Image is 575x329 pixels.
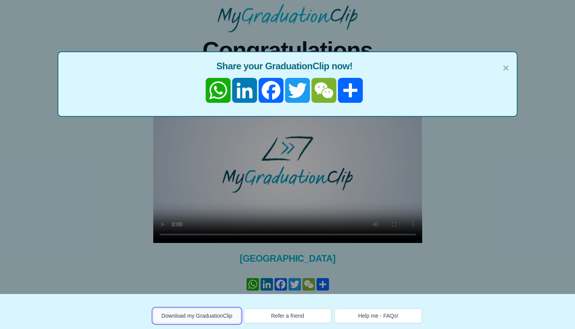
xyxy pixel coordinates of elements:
[205,78,231,103] a: WhatsApp
[66,60,509,72] span: Share your GraduationClip now!
[231,78,258,103] a: LinkedIn
[153,308,241,323] button: Download my GraduationClip
[258,78,284,103] a: Facebook
[311,78,337,103] a: WeChat
[334,308,422,323] button: Help me - FAQs!
[284,78,311,103] a: Twitter
[503,60,509,76] span: ×
[337,78,364,103] a: Share
[244,308,331,323] button: Refer a friend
